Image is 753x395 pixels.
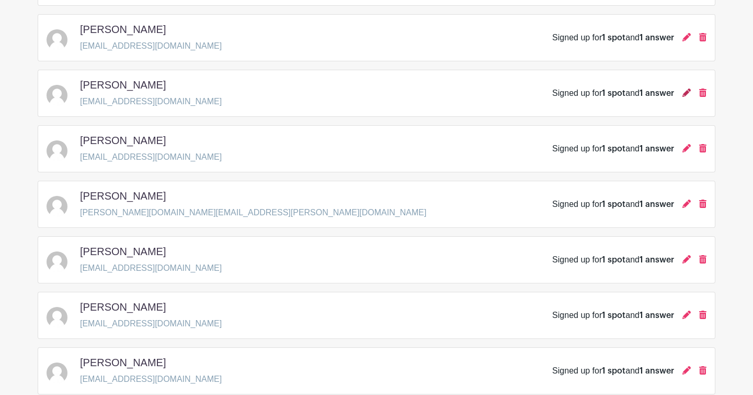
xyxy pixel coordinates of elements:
p: [EMAIL_ADDRESS][DOMAIN_NAME] [80,373,222,386]
img: default-ce2991bfa6775e67f084385cd625a349d9dcbb7a52a09fb2fda1e96e2d18dcdb.png [47,85,67,106]
p: [EMAIL_ADDRESS][DOMAIN_NAME] [80,95,222,108]
span: 1 answer [640,256,674,264]
p: [EMAIL_ADDRESS][DOMAIN_NAME] [80,262,222,275]
div: Signed up for and [552,87,674,100]
span: 1 answer [640,367,674,375]
h5: [PERSON_NAME] [80,245,166,258]
img: default-ce2991bfa6775e67f084385cd625a349d9dcbb7a52a09fb2fda1e96e2d18dcdb.png [47,363,67,383]
img: default-ce2991bfa6775e67f084385cd625a349d9dcbb7a52a09fb2fda1e96e2d18dcdb.png [47,251,67,272]
img: default-ce2991bfa6775e67f084385cd625a349d9dcbb7a52a09fb2fda1e96e2d18dcdb.png [47,196,67,217]
p: [EMAIL_ADDRESS][DOMAIN_NAME] [80,317,222,330]
span: 1 spot [602,256,625,264]
p: [EMAIL_ADDRESS][DOMAIN_NAME] [80,151,222,163]
span: 1 answer [640,145,674,153]
img: default-ce2991bfa6775e67f084385cd625a349d9dcbb7a52a09fb2fda1e96e2d18dcdb.png [47,29,67,50]
span: 1 answer [640,89,674,97]
span: 1 spot [602,367,625,375]
h5: [PERSON_NAME] [80,190,166,202]
span: 1 answer [640,311,674,320]
div: Signed up for and [552,31,674,44]
h5: [PERSON_NAME] [80,23,166,36]
p: [PERSON_NAME][DOMAIN_NAME][EMAIL_ADDRESS][PERSON_NAME][DOMAIN_NAME] [80,206,426,219]
span: 1 spot [602,89,625,97]
span: 1 spot [602,200,625,209]
div: Signed up for and [552,198,674,211]
h5: [PERSON_NAME] [80,301,166,313]
span: 1 spot [602,34,625,42]
h5: [PERSON_NAME] [80,356,166,369]
img: default-ce2991bfa6775e67f084385cd625a349d9dcbb7a52a09fb2fda1e96e2d18dcdb.png [47,140,67,161]
img: default-ce2991bfa6775e67f084385cd625a349d9dcbb7a52a09fb2fda1e96e2d18dcdb.png [47,307,67,328]
div: Signed up for and [552,142,674,155]
h5: [PERSON_NAME] [80,134,166,147]
div: Signed up for and [552,365,674,377]
span: 1 spot [602,145,625,153]
div: Signed up for and [552,309,674,322]
span: 1 spot [602,311,625,320]
p: [EMAIL_ADDRESS][DOMAIN_NAME] [80,40,222,52]
h5: [PERSON_NAME] [80,79,166,91]
span: 1 answer [640,200,674,209]
div: Signed up for and [552,254,674,266]
span: 1 answer [640,34,674,42]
